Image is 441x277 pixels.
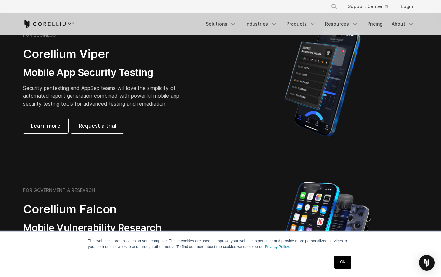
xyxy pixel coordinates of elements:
a: Pricing [363,18,386,30]
span: Request a trial [79,122,116,130]
a: Solutions [202,18,240,30]
div: Navigation Menu [323,1,418,12]
h2: Corellium Falcon [23,202,205,217]
a: About [388,18,418,30]
div: Navigation Menu [202,18,418,30]
h6: FOR GOVERNMENT & RESEARCH [23,187,95,193]
p: Security pentesting and AppSec teams will love the simplicity of automated report generation comb... [23,84,189,107]
a: OK [334,256,351,269]
a: Corellium Home [23,20,75,28]
a: Request a trial [71,118,124,133]
img: Corellium MATRIX automated report on iPhone showing app vulnerability test results across securit... [274,26,371,140]
h2: Corellium Viper [23,47,189,61]
a: Industries [241,18,281,30]
a: Support Center [343,1,393,12]
h3: Mobile App Security Testing [23,67,189,79]
div: Open Intercom Messenger [419,255,435,271]
a: Privacy Policy. [265,245,290,249]
span: Learn more [31,122,60,130]
p: This website stores cookies on your computer. These cookies are used to improve your website expe... [88,238,353,250]
a: Products [282,18,320,30]
button: Search [328,1,340,12]
a: Learn more [23,118,68,133]
a: Resources [321,18,362,30]
a: Login [396,1,418,12]
h3: Mobile Vulnerability Research [23,222,205,234]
